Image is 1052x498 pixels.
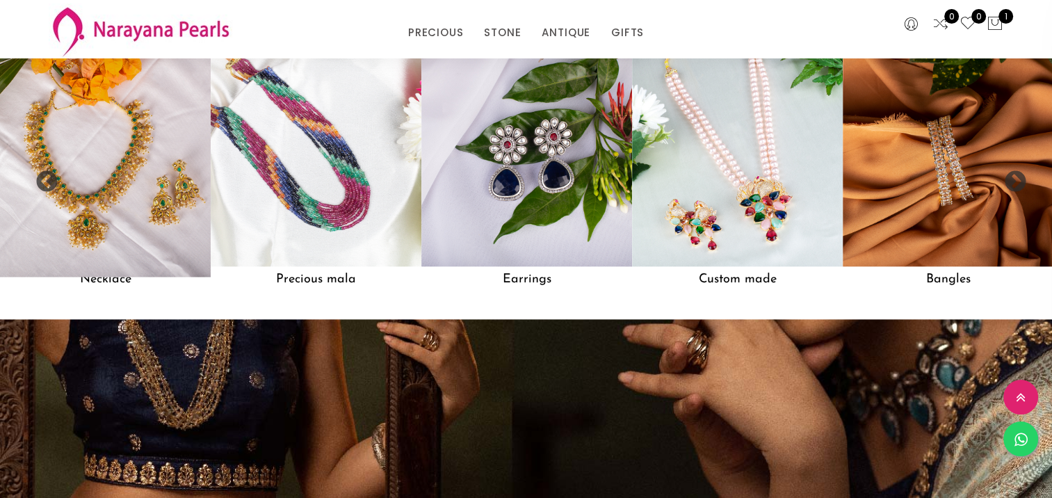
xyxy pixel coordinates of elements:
[987,15,1003,33] button: 1
[1003,170,1017,184] button: Next
[632,266,843,293] h5: Custom made
[998,9,1013,24] span: 1
[211,56,421,266] img: Precious mala
[211,266,421,293] h5: Precious mala
[932,15,949,33] a: 0
[421,56,632,266] img: Earrings
[408,22,463,43] a: PRECIOUS
[484,22,521,43] a: STONE
[542,22,590,43] a: ANTIQUE
[971,9,986,24] span: 0
[632,56,843,266] img: Custom made
[944,9,959,24] span: 0
[35,170,49,184] button: Previous
[611,22,644,43] a: GIFTS
[421,266,632,293] h5: Earrings
[960,15,976,33] a: 0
